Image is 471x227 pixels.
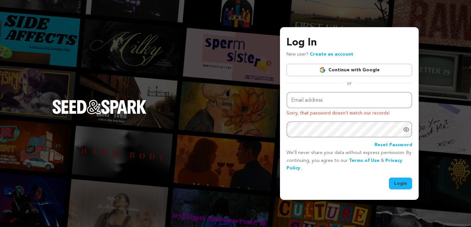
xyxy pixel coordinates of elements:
[389,178,412,189] button: Login
[287,92,412,109] input: Email address
[403,126,410,133] a: Show password as plain text. Warning: this will display your password on the screen.
[287,64,412,76] a: Continue with Google
[287,149,412,172] p: We’ll never share your data without express permission. By continuing, you agree to our & .
[52,100,147,127] a: Seed&Spark Homepage
[287,110,412,117] p: Sorry, that password doesn't match our records!
[310,52,353,57] a: Create an account
[349,158,379,163] a: Terms of Use
[375,141,412,149] a: Reset Password
[287,51,353,59] p: New user?
[52,100,147,114] img: Seed&Spark Logo
[287,35,412,51] h3: Log In
[343,80,356,87] span: or
[319,67,326,73] img: Google logo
